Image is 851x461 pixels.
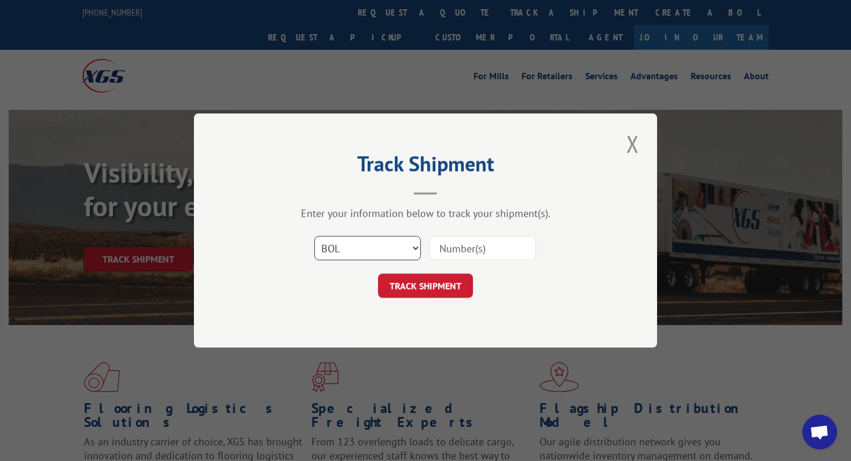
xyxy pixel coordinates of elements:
[802,415,837,449] a: Open chat
[430,236,536,260] input: Number(s)
[252,156,599,178] h2: Track Shipment
[252,206,599,220] div: Enter your information below to track your shipment(s).
[623,128,643,160] button: Close modal
[378,274,473,298] button: TRACK SHIPMENT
